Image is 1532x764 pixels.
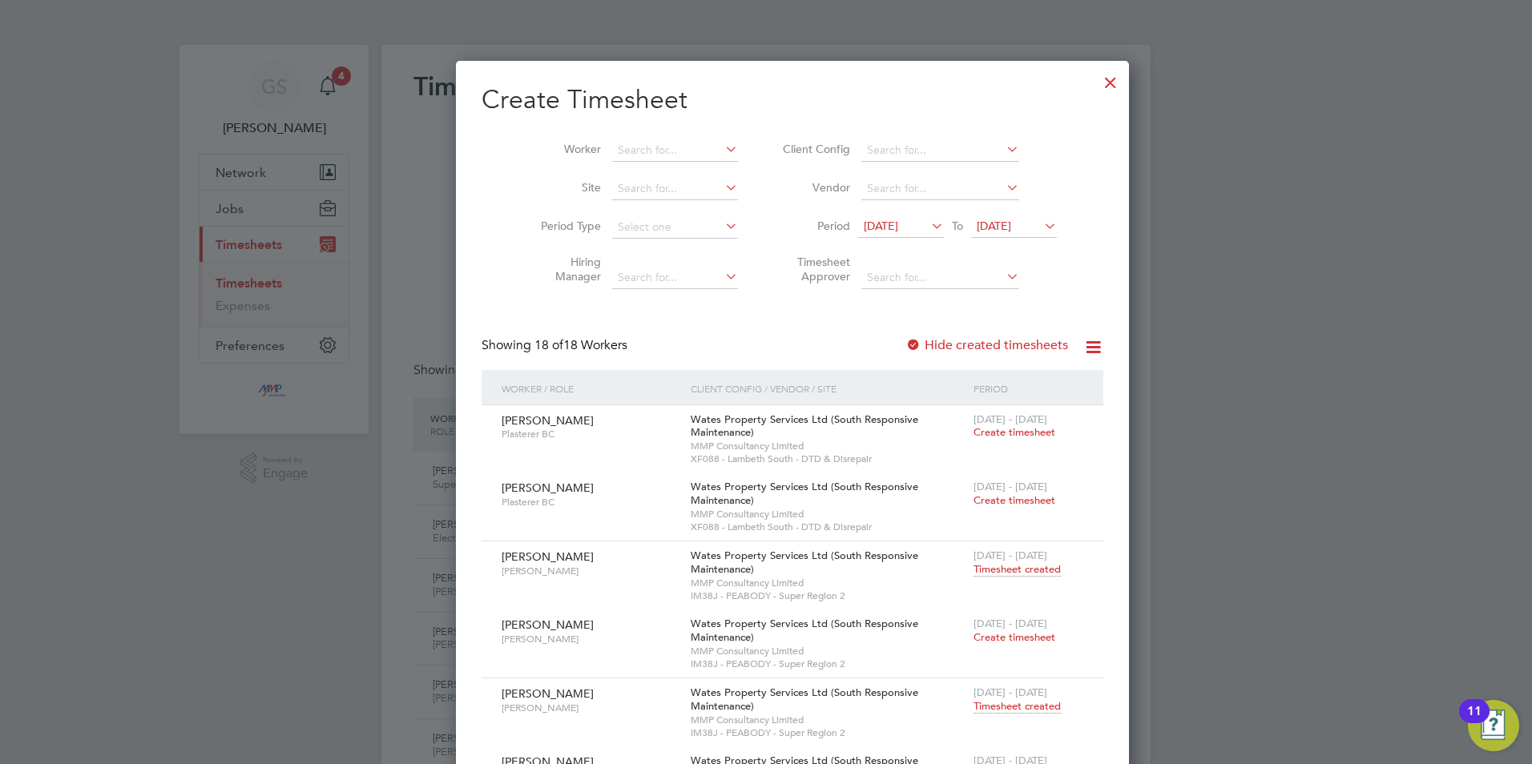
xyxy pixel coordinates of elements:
[861,267,1019,289] input: Search for...
[974,630,1055,644] span: Create timesheet
[534,337,563,353] span: 18 of
[482,337,631,354] div: Showing
[974,493,1055,507] span: Create timesheet
[502,413,594,428] span: [PERSON_NAME]
[612,267,738,289] input: Search for...
[691,657,966,670] span: IM38J - PEABODY - Super Region 2
[502,686,594,701] span: [PERSON_NAME]
[691,686,918,713] span: Wates Property Services Ltd (South Responsive Maintenance)
[502,565,679,577] span: [PERSON_NAME]
[778,219,850,233] label: Period
[691,577,966,589] span: MMP Consultancy Limited
[1468,700,1519,751] button: Open Resource Center, 11 new notifications
[947,215,968,236] span: To
[502,496,679,509] span: Plasterer BC
[612,178,738,200] input: Search for...
[687,370,970,407] div: Client Config / Vendor / Site
[974,480,1047,493] span: [DATE] - [DATE]
[974,686,1047,699] span: [DATE] - [DATE]
[498,370,687,407] div: Worker / Role
[861,178,1019,200] input: Search for...
[974,617,1047,630] span: [DATE] - [DATE]
[691,521,966,533] span: XF088 - Lambeth South - DTD & Disrepair
[691,412,918,440] span: Wates Property Services Ltd (South Responsive Maintenance)
[691,726,966,739] span: IM38J - PEABODY - Super Region 2
[529,219,601,233] label: Period Type
[1467,711,1482,732] div: 11
[502,428,679,440] span: Plasterer BC
[778,142,850,156] label: Client Config
[482,83,1103,117] h2: Create Timesheet
[970,370,1087,407] div: Period
[977,219,1011,233] span: [DATE]
[974,549,1047,562] span: [DATE] - [DATE]
[778,180,850,195] label: Vendor
[529,180,601,195] label: Site
[778,255,850,283] label: Timesheet Approver
[974,562,1061,577] span: Timesheet created
[502,481,594,495] span: [PERSON_NAME]
[691,549,918,576] span: Wates Property Services Ltd (South Responsive Maintenance)
[612,139,738,162] input: Search for...
[691,589,966,602] span: IM38J - PEABODY - Super Region 2
[502,549,594,564] span: [PERSON_NAME]
[529,142,601,156] label: Worker
[691,714,966,726] span: MMP Consultancy Limited
[502,702,679,714] span: [PERSON_NAME]
[502,633,679,645] span: [PERSON_NAME]
[691,440,966,452] span: MMP Consultancy Limited
[691,480,918,507] span: Wates Property Services Ltd (South Responsive Maintenance)
[905,337,1068,353] label: Hide created timesheets
[974,699,1061,714] span: Timesheet created
[691,617,918,644] span: Wates Property Services Ltd (South Responsive Maintenance)
[612,216,738,239] input: Select one
[691,508,966,521] span: MMP Consultancy Limited
[864,219,898,233] span: [DATE]
[974,412,1047,426] span: [DATE] - [DATE]
[502,617,594,632] span: [PERSON_NAME]
[529,255,601,283] label: Hiring Manager
[691,645,966,657] span: MMP Consultancy Limited
[861,139,1019,162] input: Search for...
[691,452,966,465] span: XF088 - Lambeth South - DTD & Disrepair
[534,337,627,353] span: 18 Workers
[974,425,1055,439] span: Create timesheet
